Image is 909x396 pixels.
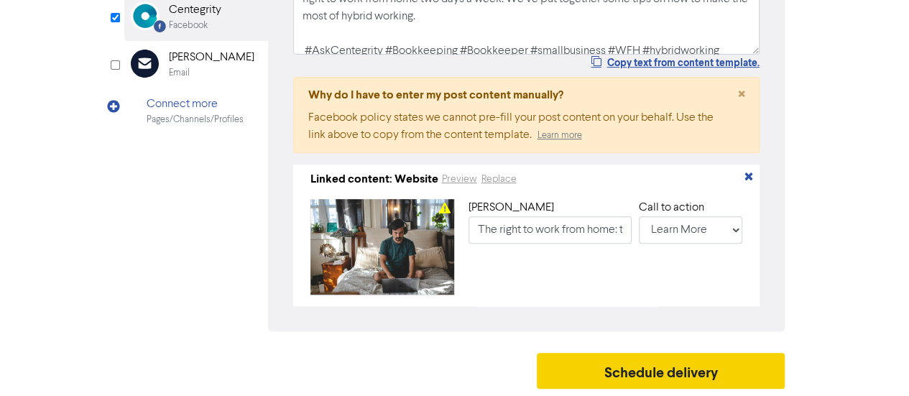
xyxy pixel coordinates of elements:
div: Email [169,66,190,80]
div: Connect morePages/Channels/Profiles [124,88,268,134]
div: Linked content: Website [310,170,438,188]
div: Facebook [169,19,208,32]
div: Call to action [639,199,743,216]
span: × [737,84,744,106]
div: Why do I have to enter my post content manually? [308,86,714,103]
a: Learn more [537,131,582,140]
img: Facebook [131,1,160,30]
button: Close [723,78,759,112]
div: [PERSON_NAME]Email [124,41,268,88]
img: The-right-to-work-from-home-the-potential-impact-for-your-employees-and-business.jpg [310,199,454,295]
div: Facebook policy states we cannot pre-fill your post content on your behalf. Use the link above to... [308,109,714,144]
div: Centegrity [169,1,221,19]
div: Pages/Channels/Profiles [147,113,244,126]
button: Copy text from content template. [590,55,760,71]
button: Replace [481,171,517,188]
iframe: Chat Widget [837,327,909,396]
a: Preview [441,173,478,185]
button: Schedule delivery [537,353,785,389]
div: [PERSON_NAME] [469,199,632,216]
div: Connect more [147,96,244,113]
button: Preview [441,171,478,188]
div: [PERSON_NAME] [169,49,254,66]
